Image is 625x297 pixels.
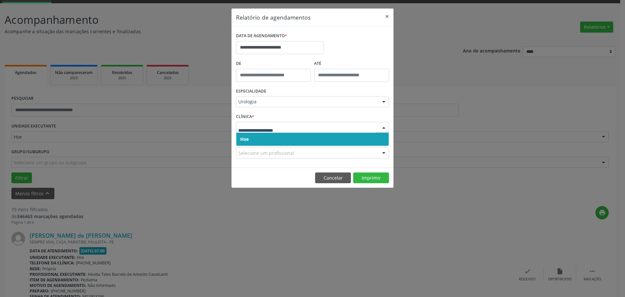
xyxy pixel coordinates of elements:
[236,13,311,22] h5: Relatório de agendamentos
[240,136,249,142] span: Hse
[314,59,389,69] label: ATÉ
[236,112,254,122] label: CLÍNICA
[315,172,351,184] button: Cancelar
[381,8,394,24] button: Close
[236,59,311,69] label: De
[236,86,266,97] label: ESPECIALIDADE
[238,150,294,156] span: Selecione um profissional
[238,98,376,105] span: Urologia
[353,172,389,184] button: Imprimir
[236,31,287,41] label: DATA DE AGENDAMENTO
